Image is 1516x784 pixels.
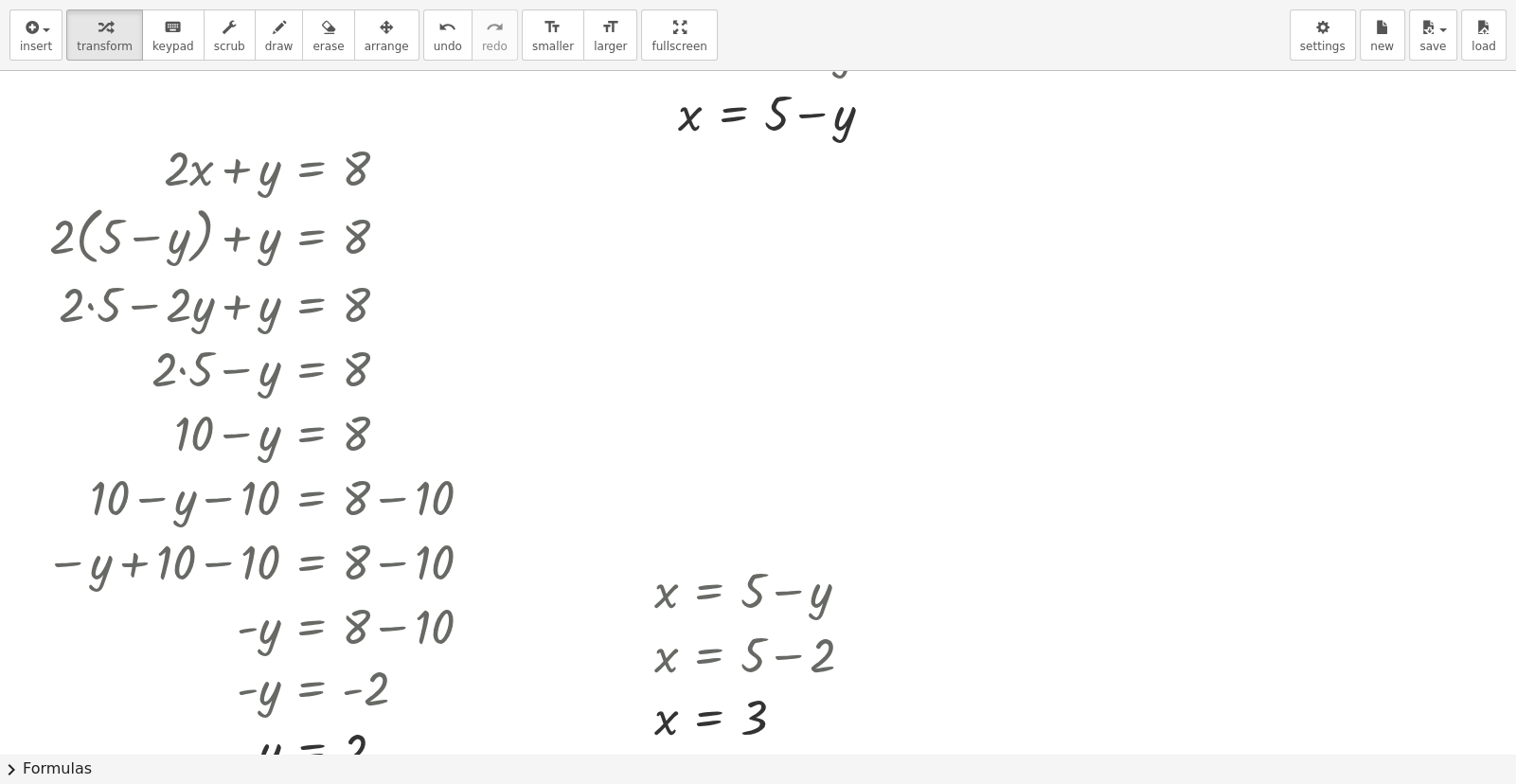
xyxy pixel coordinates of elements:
span: keypad [152,40,194,53]
span: erase [312,40,344,53]
span: draw [265,40,294,53]
button: transform [66,9,143,61]
span: undo [434,40,462,53]
button: settings [1290,9,1356,61]
i: format_size [601,16,619,39]
span: transform [77,40,133,53]
span: new [1370,40,1394,53]
span: smaller [532,40,574,53]
i: keyboard [164,16,182,39]
button: undoundo [423,9,473,61]
button: keyboardkeypad [142,9,205,61]
button: draw [255,9,304,61]
button: format_sizelarger [583,9,637,61]
span: settings [1300,40,1346,53]
button: format_sizesmaller [522,9,584,61]
button: insert [9,9,62,61]
button: scrub [204,9,256,61]
button: save [1409,9,1457,61]
button: fullscreen [641,9,717,61]
i: redo [486,16,504,39]
i: undo [438,16,456,39]
button: load [1461,9,1507,61]
span: fullscreen [651,40,706,53]
span: arrange [365,40,409,53]
span: scrub [214,40,245,53]
span: load [1471,40,1496,53]
i: format_size [544,16,562,39]
button: redoredo [472,9,518,61]
span: insert [20,40,52,53]
span: redo [482,40,508,53]
span: larger [594,40,627,53]
button: erase [302,9,354,61]
button: new [1360,9,1405,61]
span: save [1419,40,1446,53]
button: arrange [354,9,419,61]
